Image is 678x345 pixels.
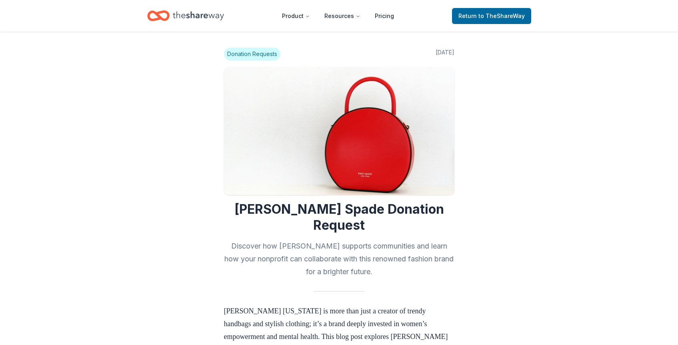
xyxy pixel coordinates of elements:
img: Image for Kate Spade Donation Request [224,67,454,195]
button: Resources [318,8,367,24]
h1: [PERSON_NAME] Spade Donation Request [224,201,454,233]
span: Donation Requests [224,48,280,60]
span: [DATE] [436,48,454,60]
nav: Main [276,6,400,25]
h2: Discover how [PERSON_NAME] supports communities and learn how your nonprofit can collaborate with... [224,240,454,278]
a: Returnto TheShareWay [452,8,531,24]
a: Pricing [368,8,400,24]
span: Return [458,11,525,21]
span: to TheShareWay [478,12,525,19]
button: Product [276,8,316,24]
a: Home [147,6,224,25]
